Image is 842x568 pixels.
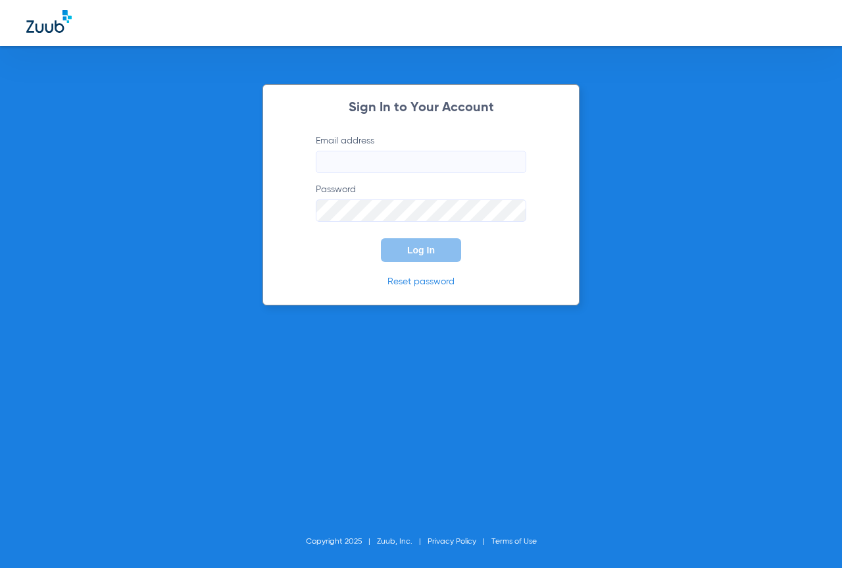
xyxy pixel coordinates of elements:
[306,535,377,548] li: Copyright 2025
[387,277,455,286] a: Reset password
[491,538,537,546] a: Terms of Use
[316,183,526,222] label: Password
[26,10,72,33] img: Zuub Logo
[296,101,546,115] h2: Sign In to Your Account
[316,134,526,173] label: Email address
[381,238,461,262] button: Log In
[316,199,526,222] input: Password
[428,538,476,546] a: Privacy Policy
[776,505,842,568] iframe: Chat Widget
[407,245,435,255] span: Log In
[316,151,526,173] input: Email address
[377,535,428,548] li: Zuub, Inc.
